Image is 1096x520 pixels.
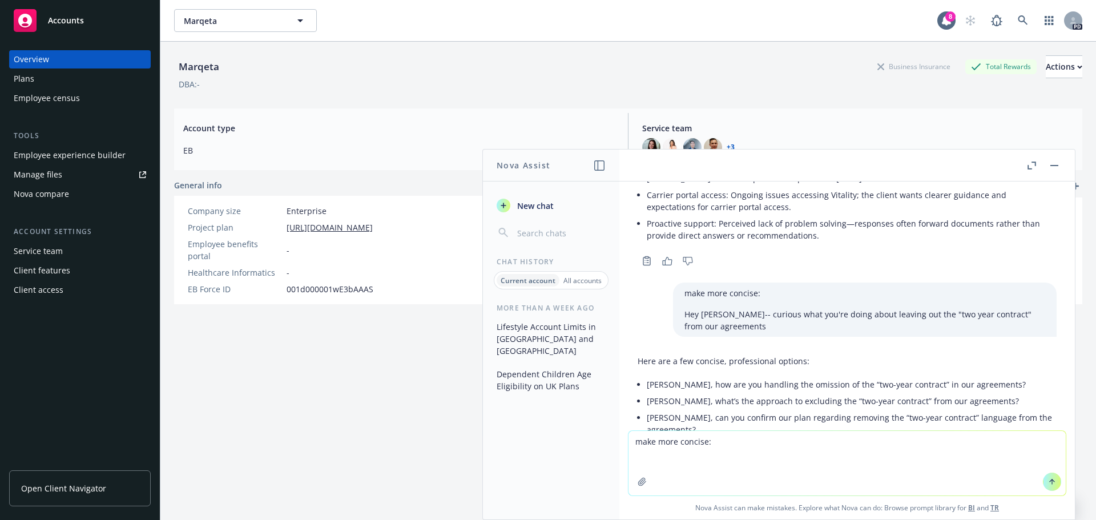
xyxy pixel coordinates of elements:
[9,50,151,68] a: Overview
[9,130,151,142] div: Tools
[727,144,735,151] a: +3
[624,496,1070,519] span: Nova Assist can make mistakes. Explore what Nova can do: Browse prompt library for and
[188,267,282,279] div: Healthcare Informatics
[965,59,1037,74] div: Total Rewards
[9,281,151,299] a: Client access
[14,281,63,299] div: Client access
[9,70,151,88] a: Plans
[1046,56,1082,78] div: Actions
[183,122,614,134] span: Account type
[14,89,80,107] div: Employee census
[14,166,62,184] div: Manage files
[1069,179,1082,193] a: add
[14,146,126,164] div: Employee experience builder
[628,431,1066,495] textarea: make more concise:
[9,5,151,37] a: Accounts
[14,261,70,280] div: Client features
[642,122,1073,134] span: Service team
[683,138,702,156] img: photo
[9,242,151,260] a: Service team
[287,244,289,256] span: -
[9,226,151,237] div: Account settings
[14,185,69,203] div: Nova compare
[638,355,1057,367] p: Here are a few concise, professional options:
[9,185,151,203] a: Nova compare
[945,11,956,22] div: 8
[492,317,610,360] button: Lifestyle Account Limits in [GEOGRAPHIC_DATA] and [GEOGRAPHIC_DATA]
[647,215,1057,244] li: Proactive support: Perceived lack of problem solving—responses often forward documents rather tha...
[647,376,1057,393] li: [PERSON_NAME], how are you handling the omission of the “two-year contract” in our agreements?
[968,503,975,513] a: BI
[679,253,697,269] button: Thumbs down
[174,179,222,191] span: General info
[642,138,660,156] img: photo
[287,283,373,295] span: 001d000001wE3bAAAS
[184,15,283,27] span: Marqeta
[188,221,282,233] div: Project plan
[14,50,49,68] div: Overview
[497,159,550,171] h1: Nova Assist
[684,287,1045,299] p: make more concise:
[959,9,982,32] a: Start snowing
[501,276,555,285] p: Current account
[483,303,619,313] div: More than a week ago
[1046,55,1082,78] button: Actions
[492,195,610,216] button: New chat
[174,9,317,32] button: Marqeta
[188,238,282,262] div: Employee benefits portal
[14,70,34,88] div: Plans
[990,503,999,513] a: TR
[1012,9,1034,32] a: Search
[647,393,1057,409] li: [PERSON_NAME], what’s the approach to excluding the “two-year contract” from our agreements?
[663,138,681,156] img: photo
[183,144,614,156] span: EB
[188,283,282,295] div: EB Force ID
[174,59,224,74] div: Marqeta
[985,9,1008,32] a: Report a Bug
[1038,9,1061,32] a: Switch app
[9,146,151,164] a: Employee experience builder
[21,482,106,494] span: Open Client Navigator
[515,200,554,212] span: New chat
[872,59,956,74] div: Business Insurance
[9,89,151,107] a: Employee census
[492,365,610,396] button: Dependent Children Age Eligibility on UK Plans
[704,138,722,156] img: photo
[642,256,652,266] svg: Copy to clipboard
[287,267,289,279] span: -
[287,205,327,217] span: Enterprise
[48,16,84,25] span: Accounts
[647,187,1057,215] li: Carrier portal access: Ongoing issues accessing Vitality; the client wants clearer guidance and e...
[287,221,373,233] a: [URL][DOMAIN_NAME]
[9,166,151,184] a: Manage files
[14,242,63,260] div: Service team
[9,261,151,280] a: Client features
[647,409,1057,438] li: [PERSON_NAME], can you confirm our plan regarding removing the “two-year contract” language from ...
[515,225,606,241] input: Search chats
[483,257,619,267] div: Chat History
[563,276,602,285] p: All accounts
[179,78,200,90] div: DBA: -
[188,205,282,217] div: Company size
[684,308,1045,332] p: Hey [PERSON_NAME]-- curious what you're doing about leaving out the "two year contract" from our ...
